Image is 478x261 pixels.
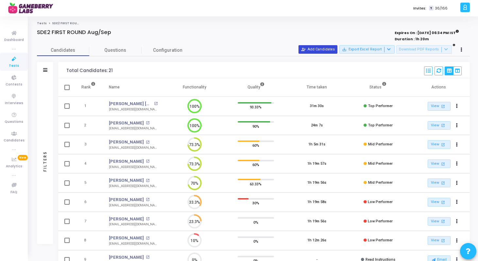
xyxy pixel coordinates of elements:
[4,138,25,143] span: Candidates
[452,198,462,207] button: Actions
[299,45,337,54] button: Add Candidates
[153,47,182,54] span: Configuration
[75,97,102,116] td: 1
[75,135,102,154] td: 3
[308,142,325,147] div: 1h 5m 31s
[146,255,149,259] mat-icon: open_in_new
[452,102,462,111] button: Actions
[440,218,446,224] mat-icon: open_in_new
[311,123,323,128] div: 24m 7s
[225,78,286,97] th: Quality
[75,193,102,212] td: 6
[413,6,426,11] label: Invites:
[440,122,446,128] mat-icon: open_in_new
[8,2,57,15] img: logo
[146,217,149,221] mat-icon: open_in_new
[146,236,149,240] mat-icon: open_in_new
[252,161,259,168] span: 60%
[428,159,451,168] a: View
[307,84,327,91] div: Time taken
[109,216,144,222] a: [PERSON_NAME]
[395,28,459,36] strong: Expires On : [DATE] 06:34 PM IST
[109,235,144,241] a: [PERSON_NAME]
[452,159,462,168] button: Actions
[452,178,462,188] button: Actions
[42,125,48,197] div: Filters
[428,178,451,187] a: View
[429,6,433,11] span: T
[89,47,142,54] span: Questions
[109,222,158,227] div: [EMAIL_ADDRESS][DOMAIN_NAME]
[445,66,462,75] div: View Options
[396,45,452,54] button: Download PDF Reports
[368,161,393,166] span: Mid Performer
[440,103,446,109] mat-icon: open_in_new
[428,198,451,207] a: View
[109,120,144,126] a: [PERSON_NAME]
[154,102,158,105] mat-icon: open_in_new
[307,161,326,167] div: 1h 19m 57s
[6,164,22,169] span: Analytics
[37,21,47,25] a: Tests
[368,142,393,146] span: Mid Performer
[109,84,120,91] div: Name
[307,199,326,205] div: 1h 19m 58s
[109,107,158,112] div: [EMAIL_ADDRESS][DOMAIN_NAME]
[109,254,144,261] a: [PERSON_NAME]
[250,104,262,110] span: 93.33%
[307,180,326,186] div: 1h 19m 56s
[252,123,259,129] span: 90%
[409,78,470,97] th: Actions
[37,29,111,36] h4: SDE2 FIRST ROUND Aug/Sep
[4,37,24,43] span: Dashboard
[368,123,393,127] span: Top Performer
[440,238,446,243] mat-icon: open_in_new
[75,154,102,174] td: 4
[368,219,393,223] span: Low Performer
[428,217,451,226] a: View
[109,101,152,107] a: [PERSON_NAME] [PERSON_NAME]
[368,104,393,108] span: Top Performer
[253,238,258,245] span: 0%
[75,116,102,135] td: 2
[310,103,324,109] div: 31m 30s
[253,219,258,225] span: 0%
[452,236,462,245] button: Actions
[6,82,22,87] span: Contests
[66,68,113,73] div: Total Candidates: 21
[368,180,393,185] span: Mid Performer
[109,196,144,203] a: [PERSON_NAME]
[109,139,144,145] a: [PERSON_NAME]
[395,36,429,42] strong: Duration : 1h 20m
[10,190,17,195] span: FAQ
[164,78,225,97] th: Functionality
[109,165,158,170] div: [EMAIL_ADDRESS][DOMAIN_NAME]
[75,231,102,250] td: 8
[440,161,446,167] mat-icon: open_in_new
[146,179,149,182] mat-icon: open_in_new
[146,198,149,201] mat-icon: open_in_new
[146,159,149,163] mat-icon: open_in_new
[307,219,326,224] div: 1h 19m 56s
[109,203,158,208] div: [EMAIL_ADDRESS][DOMAIN_NAME]
[435,6,448,11] span: 36/166
[301,47,306,52] mat-icon: person_add_alt
[109,184,158,189] div: [EMAIL_ADDRESS][DOMAIN_NAME]
[452,140,462,149] button: Actions
[109,126,158,131] div: [EMAIL_ADDRESS][DOMAIN_NAME]
[440,180,446,186] mat-icon: open_in_new
[307,238,326,243] div: 1h 12m 26s
[5,119,23,125] span: Questions
[146,140,149,144] mat-icon: open_in_new
[109,158,144,165] a: [PERSON_NAME]
[146,121,149,125] mat-icon: open_in_new
[5,101,23,106] span: Interviews
[75,78,102,97] th: Rank
[52,21,96,25] span: SDE2 FIRST ROUND Aug/Sep
[428,121,451,130] a: View
[348,78,409,97] th: Status
[109,177,144,184] a: [PERSON_NAME]
[109,145,158,150] div: [EMAIL_ADDRESS][DOMAIN_NAME]
[452,121,462,130] button: Actions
